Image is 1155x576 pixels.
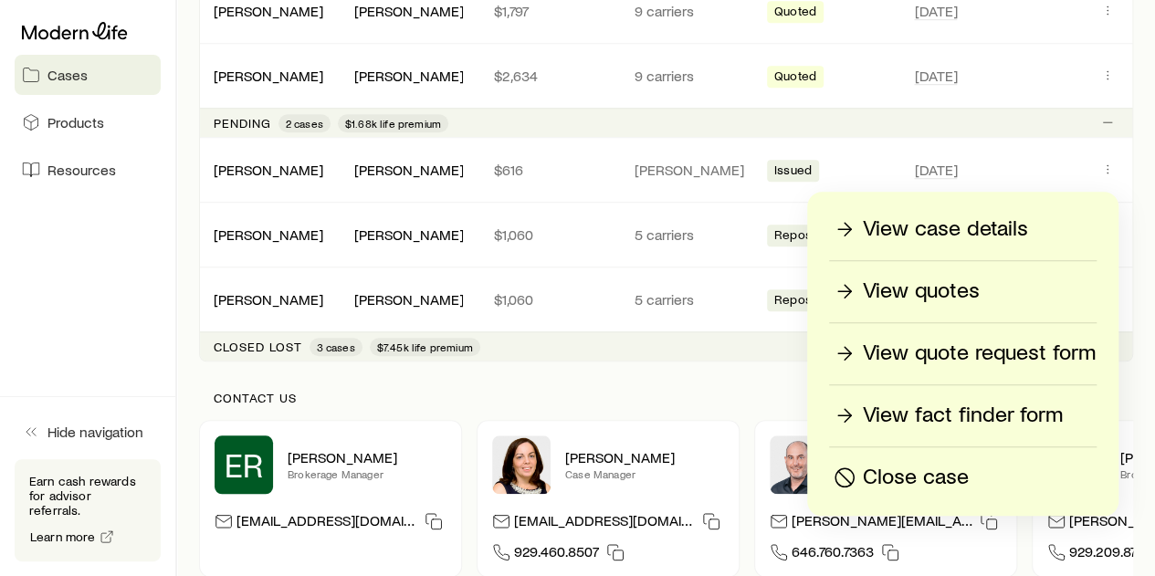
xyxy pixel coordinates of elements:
[214,225,323,245] div: [PERSON_NAME]
[30,530,96,543] span: Learn more
[214,290,323,309] div: [PERSON_NAME]
[829,462,1097,494] button: Close case
[774,4,816,23] span: Quoted
[914,2,957,20] span: [DATE]
[770,435,828,494] img: Dan Pierson
[15,55,161,95] a: Cases
[792,542,874,567] span: 646.760.7363
[774,292,851,311] span: Repositioning
[15,459,161,561] div: Earn cash rewards for advisor referrals.Learn more
[236,511,417,536] p: [EMAIL_ADDRESS][DOMAIN_NAME]
[494,2,604,20] p: $1,797
[1069,542,1150,567] span: 929.209.8778
[214,2,323,21] div: [PERSON_NAME]
[829,338,1097,370] a: View quote request form
[494,161,604,179] p: $616
[214,225,323,243] a: [PERSON_NAME]
[29,474,146,518] p: Earn cash rewards for advisor referrals.
[353,225,463,245] div: [PERSON_NAME]
[47,113,104,131] span: Products
[288,448,446,466] p: [PERSON_NAME]
[863,339,1096,368] p: View quote request form
[15,412,161,452] button: Hide navigation
[829,400,1097,432] a: View fact finder form
[494,290,604,309] p: $1,060
[47,161,116,179] span: Resources
[214,2,323,19] a: [PERSON_NAME]
[634,290,744,309] p: 5 carriers
[634,225,744,244] p: 5 carriers
[15,150,161,190] a: Resources
[345,116,441,131] span: $1.68k life premium
[863,401,1063,430] p: View fact finder form
[214,67,323,86] div: [PERSON_NAME]
[565,448,724,466] p: [PERSON_NAME]
[863,215,1028,244] p: View case details
[514,511,695,536] p: [EMAIL_ADDRESS][DOMAIN_NAME]
[47,66,88,84] span: Cases
[829,276,1097,308] a: View quotes
[47,423,143,441] span: Hide navigation
[494,67,604,85] p: $2,634
[634,67,744,85] p: 9 carriers
[774,68,816,88] span: Quoted
[15,102,161,142] a: Products
[492,435,551,494] img: Heather McKee
[494,225,604,244] p: $1,060
[774,227,851,246] span: Repositioning
[317,340,355,354] span: 3 cases
[914,67,957,85] span: [DATE]
[214,290,323,308] a: [PERSON_NAME]
[214,116,271,131] p: Pending
[377,340,473,354] span: $7.45k life premium
[214,340,302,354] p: Closed lost
[353,2,463,21] div: [PERSON_NAME]
[214,391,1118,405] p: Contact us
[214,161,323,178] a: [PERSON_NAME]
[214,67,323,84] a: [PERSON_NAME]
[634,161,744,179] p: [PERSON_NAME]
[863,277,980,306] p: View quotes
[288,466,446,481] p: Brokerage Manager
[774,162,812,182] span: Issued
[286,116,323,131] span: 2 cases
[829,214,1097,246] a: View case details
[214,161,323,180] div: [PERSON_NAME]
[914,161,957,179] span: [DATE]
[634,2,744,20] p: 9 carriers
[565,466,724,481] p: Case Manager
[514,542,599,567] span: 929.460.8507
[792,511,972,536] p: [PERSON_NAME][EMAIL_ADDRESS][DOMAIN_NAME]
[353,67,463,86] div: [PERSON_NAME]
[863,463,969,492] p: Close case
[353,290,463,309] div: [PERSON_NAME]
[225,446,263,483] span: ER
[353,161,463,180] div: [PERSON_NAME]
